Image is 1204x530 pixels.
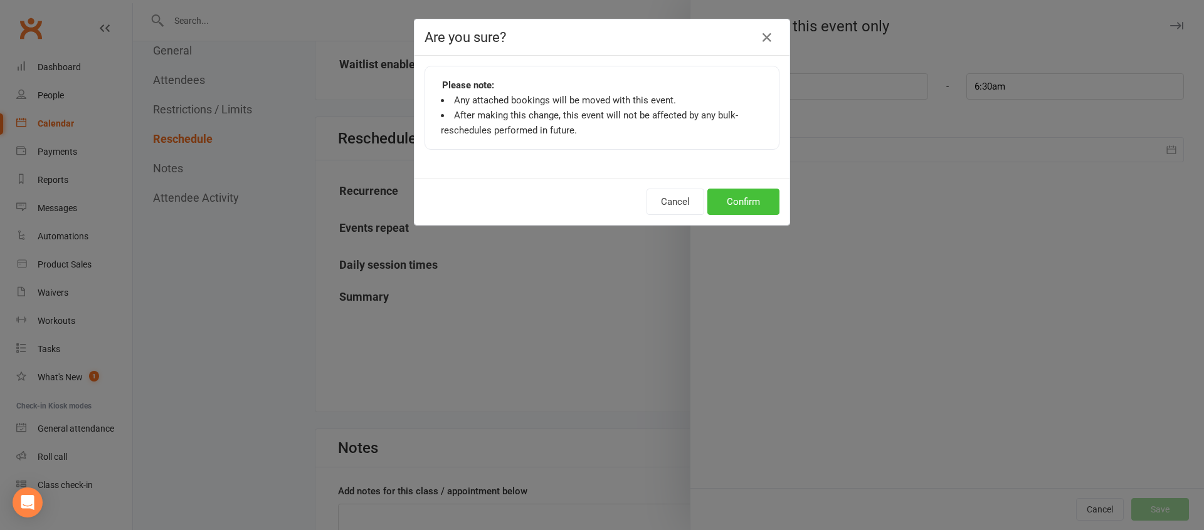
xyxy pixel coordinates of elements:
button: Confirm [707,189,779,215]
strong: Please note: [442,78,494,93]
li: After making this change, this event will not be affected by any bulk-reschedules performed in fu... [441,108,763,138]
li: Any attached bookings will be moved with this event. [441,93,763,108]
div: Open Intercom Messenger [13,487,43,517]
h4: Are you sure? [425,29,779,45]
button: Cancel [647,189,704,215]
button: Close [757,28,777,48]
